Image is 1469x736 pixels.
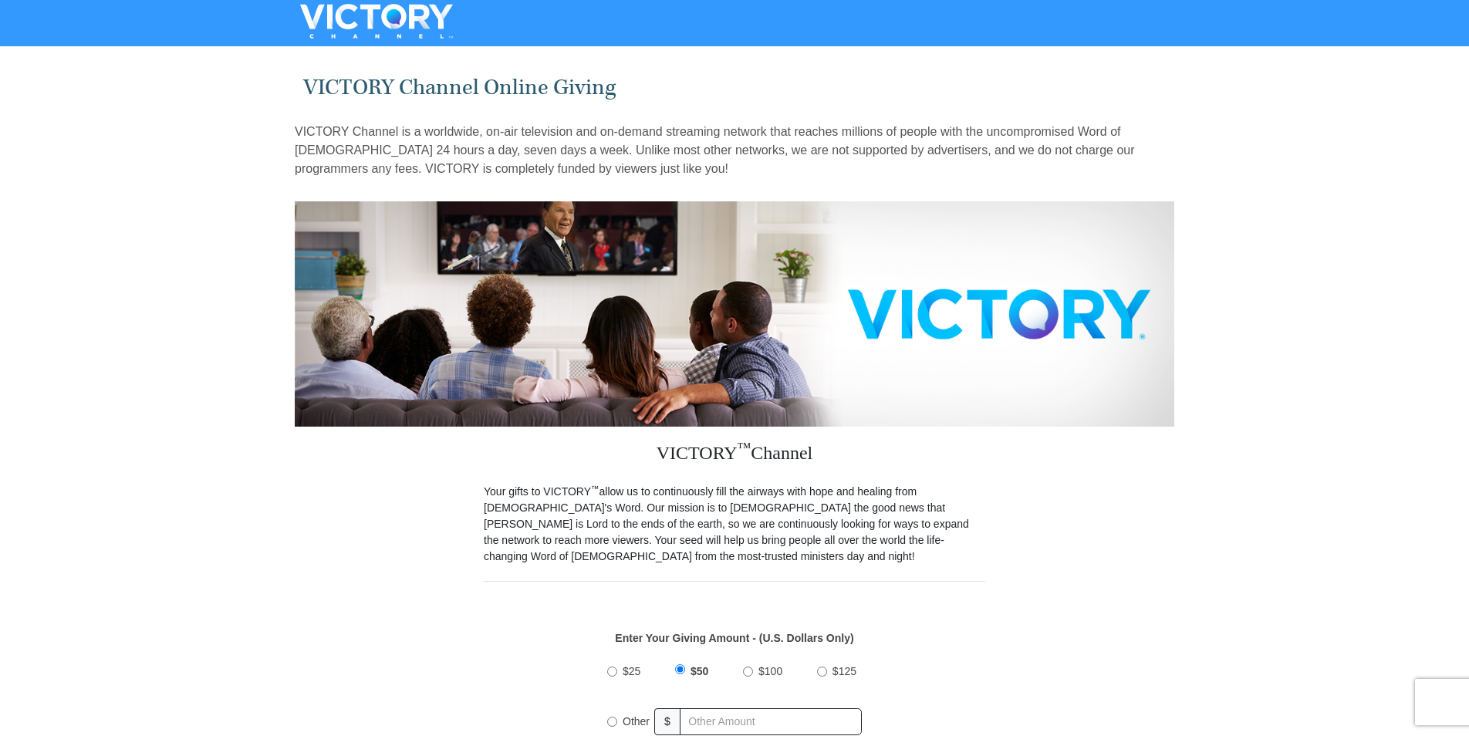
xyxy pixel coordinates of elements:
[615,632,853,644] strong: Enter Your Giving Amount - (U.S. Dollars Only)
[738,440,751,455] sup: ™
[680,708,862,735] input: Other Amount
[623,715,650,728] span: Other
[280,4,473,39] img: VICTORYTHON - VICTORY Channel
[654,708,680,735] span: $
[758,665,782,677] span: $100
[295,123,1174,178] p: VICTORY Channel is a worldwide, on-air television and on-demand streaming network that reaches mi...
[303,75,1167,100] h1: VICTORY Channel Online Giving
[591,484,599,493] sup: ™
[691,665,708,677] span: $50
[484,484,985,565] p: Your gifts to VICTORY allow us to continuously fill the airways with hope and healing from [DEMOG...
[832,665,856,677] span: $125
[623,665,640,677] span: $25
[484,427,985,484] h3: VICTORY Channel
